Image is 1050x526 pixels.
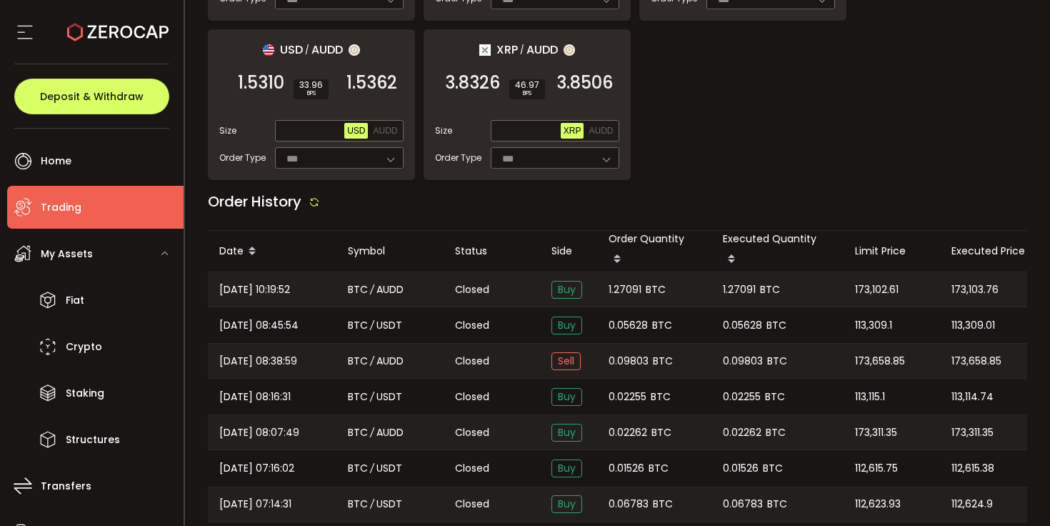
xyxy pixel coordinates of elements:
span: 3.8326 [445,76,500,90]
span: XRP [496,41,518,59]
button: AUDD [586,123,616,139]
span: 113,309.1 [855,317,892,334]
span: Fiat [66,290,84,311]
div: Executed Price [940,243,1036,259]
span: BTC [651,389,671,405]
span: Order Type [435,152,481,164]
span: Closed [455,497,489,512]
em: / [520,44,524,56]
span: 1.27091 [609,282,641,298]
span: Buy [551,388,582,406]
span: Closed [455,461,489,476]
span: [DATE] 07:14:31 [219,496,291,512]
span: Closed [455,354,489,369]
span: Trading [41,197,81,218]
span: 0.05628 [723,317,762,334]
span: USDT [376,496,402,512]
span: BTC [348,282,368,298]
div: Side [540,243,597,259]
span: Size [219,124,236,137]
span: [DATE] 08:45:54 [219,317,299,334]
span: 0.09803 [723,353,763,369]
span: Staking [66,383,104,404]
span: Closed [455,425,489,440]
span: 173,102.61 [855,282,899,298]
span: BTC [348,496,368,512]
span: BTC [649,460,669,477]
span: 113,309.01 [951,317,995,334]
span: BTC [767,353,787,369]
span: Order Type [219,152,266,164]
span: Buy [551,317,582,334]
span: Order History [208,192,301,212]
span: Deposit & Withdraw [40,91,144,101]
span: [DATE] 08:16:31 [219,389,291,405]
span: BTC [646,282,666,298]
span: BTC [763,460,783,477]
em: / [370,282,374,298]
span: Buy [551,460,582,477]
span: 0.02262 [609,425,647,441]
span: [DATE] 08:38:59 [219,353,297,369]
em: / [370,460,374,477]
span: 0.06783 [609,496,649,512]
em: / [370,353,374,369]
span: 1.27091 [723,282,756,298]
span: BTC [766,425,786,441]
span: AUDD [589,126,613,136]
span: AUDD [376,353,404,369]
span: Transfers [41,476,91,497]
em: / [370,317,374,334]
span: Buy [551,495,582,513]
button: XRP [561,123,584,139]
span: 173,103.76 [951,282,999,298]
button: AUDD [370,123,400,139]
span: Structures [66,430,120,450]
span: 0.02255 [723,389,761,405]
iframe: Chat Widget [880,372,1050,526]
span: BTC [651,425,671,441]
span: 33.96 [299,81,323,89]
i: BPS [299,89,323,98]
span: 0.02255 [609,389,646,405]
span: BTC [348,460,368,477]
span: Sell [551,352,581,370]
em: / [370,496,374,512]
span: 0.01526 [609,460,644,477]
div: Order Quantity [597,231,711,272]
span: 112,615.75 [855,460,898,477]
i: BPS [515,89,539,98]
span: Closed [455,282,489,297]
span: USDT [376,389,402,405]
span: BTC [348,425,368,441]
div: Symbol [336,243,444,259]
span: 0.01526 [723,460,759,477]
span: AUDD [311,41,343,59]
span: Size [435,124,452,137]
span: BTC [348,353,368,369]
span: 113,115.1 [855,389,885,405]
span: USD [280,41,303,59]
span: BTC [652,317,672,334]
span: BTC [760,282,780,298]
span: My Assets [41,244,93,264]
span: BTC [766,317,786,334]
span: 173,658.85 [855,353,905,369]
div: Limit Price [844,243,940,259]
span: BTC [653,496,673,512]
span: 0.02262 [723,425,761,441]
span: XRP [564,126,581,136]
span: Buy [551,281,582,299]
span: Closed [455,389,489,405]
button: Deposit & Withdraw [14,79,169,114]
span: BTC [767,496,787,512]
span: Crypto [66,337,102,357]
span: USDT [376,317,402,334]
img: zuPXiwguUFiBOIQyqLOiXsnnNitlx7q4LCwEbLHADjIpTka+Lip0HH8D0VTrd02z+wEAAAAASUVORK5CYII= [564,44,575,56]
span: 46.97 [515,81,539,89]
span: AUDD [373,126,397,136]
span: [DATE] 07:16:02 [219,460,294,477]
div: Executed Quantity [711,231,844,272]
span: USD [347,126,365,136]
